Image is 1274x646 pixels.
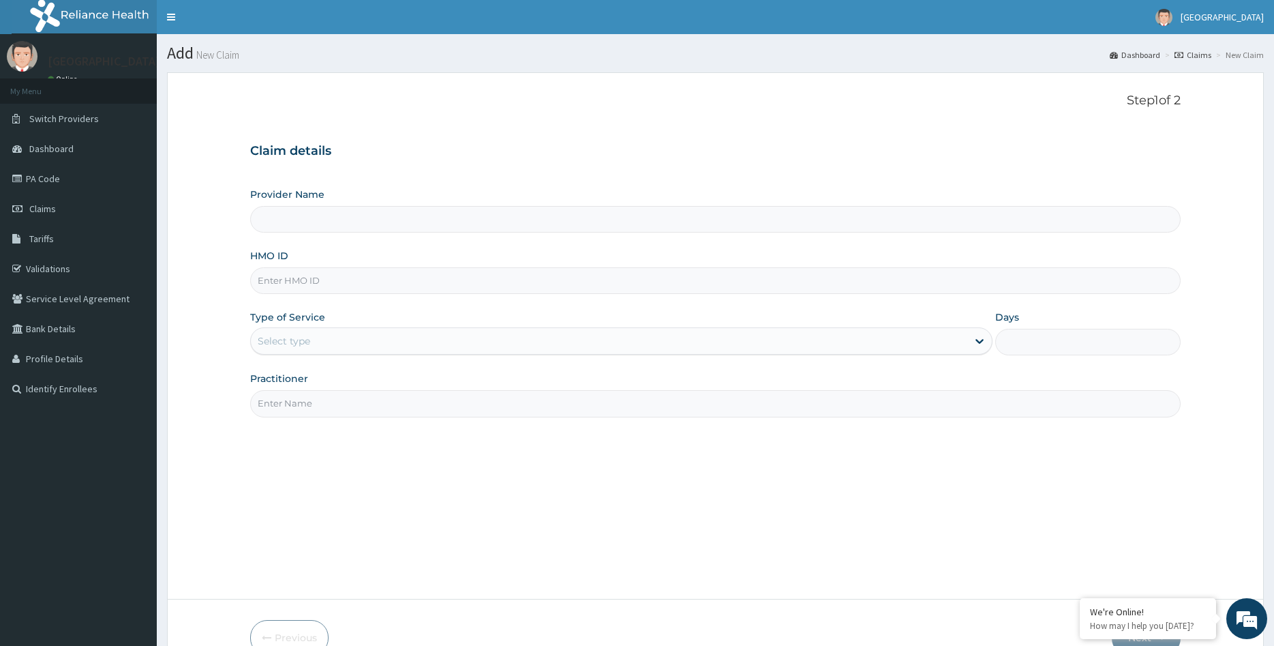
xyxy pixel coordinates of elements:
[1155,9,1172,26] img: User Image
[167,44,1264,62] h1: Add
[7,41,37,72] img: User Image
[29,113,99,125] span: Switch Providers
[250,144,1181,159] h3: Claim details
[250,390,1181,417] input: Enter Name
[258,334,310,348] div: Select type
[1090,620,1206,632] p: How may I help you today?
[1110,49,1160,61] a: Dashboard
[48,55,160,68] p: [GEOGRAPHIC_DATA]
[250,267,1181,294] input: Enter HMO ID
[1090,606,1206,618] div: We're Online!
[48,74,80,84] a: Online
[250,249,288,263] label: HMO ID
[250,188,324,201] label: Provider Name
[29,143,74,155] span: Dashboard
[29,203,56,215] span: Claims
[1174,49,1211,61] a: Claims
[1213,49,1264,61] li: New Claim
[250,372,308,385] label: Practitioner
[995,310,1019,324] label: Days
[194,50,239,60] small: New Claim
[250,93,1181,108] p: Step 1 of 2
[250,310,325,324] label: Type of Service
[1181,11,1264,23] span: [GEOGRAPHIC_DATA]
[29,233,54,245] span: Tariffs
